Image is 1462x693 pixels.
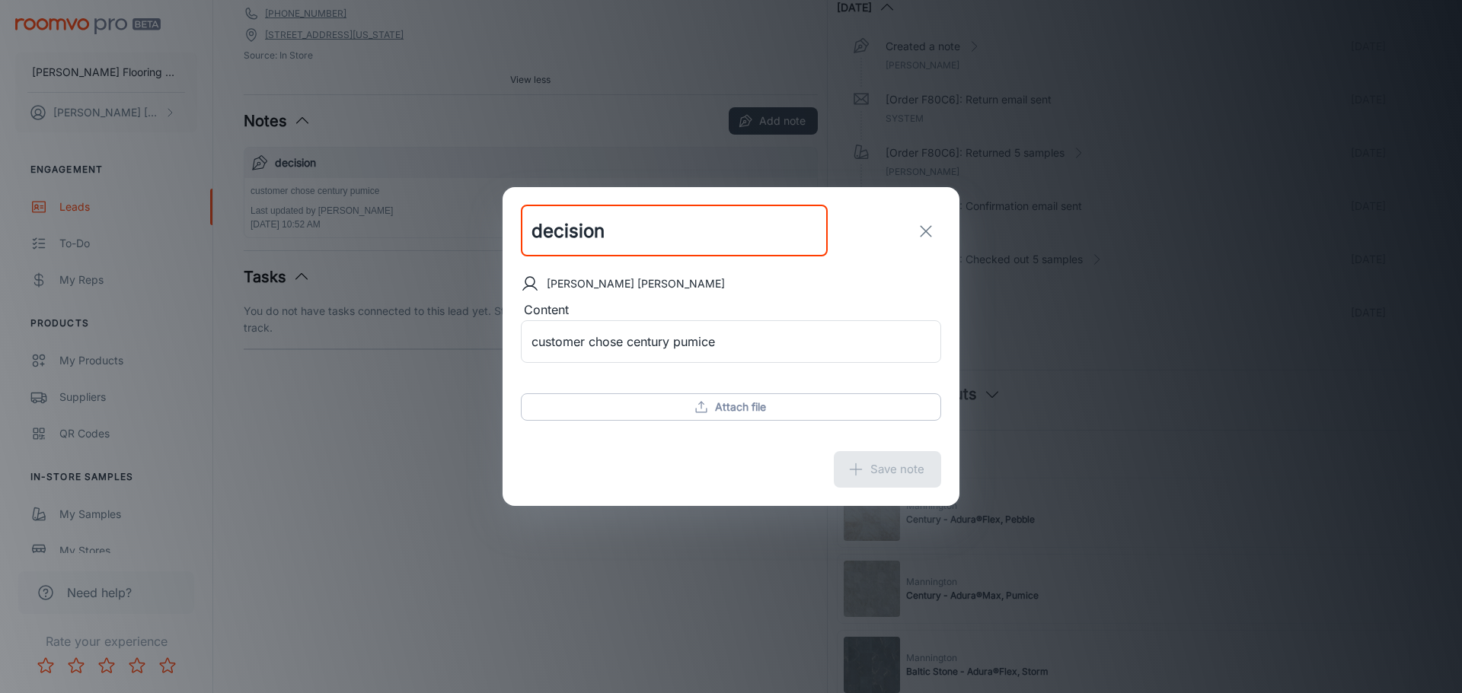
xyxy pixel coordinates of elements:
div: Content [521,300,941,320]
p: [PERSON_NAME] [PERSON_NAME] [547,275,725,292]
button: Attach file [521,393,941,421]
input: Title [521,205,828,257]
button: exit [911,216,941,246]
textarea: customer chose century pumice [531,333,931,351]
